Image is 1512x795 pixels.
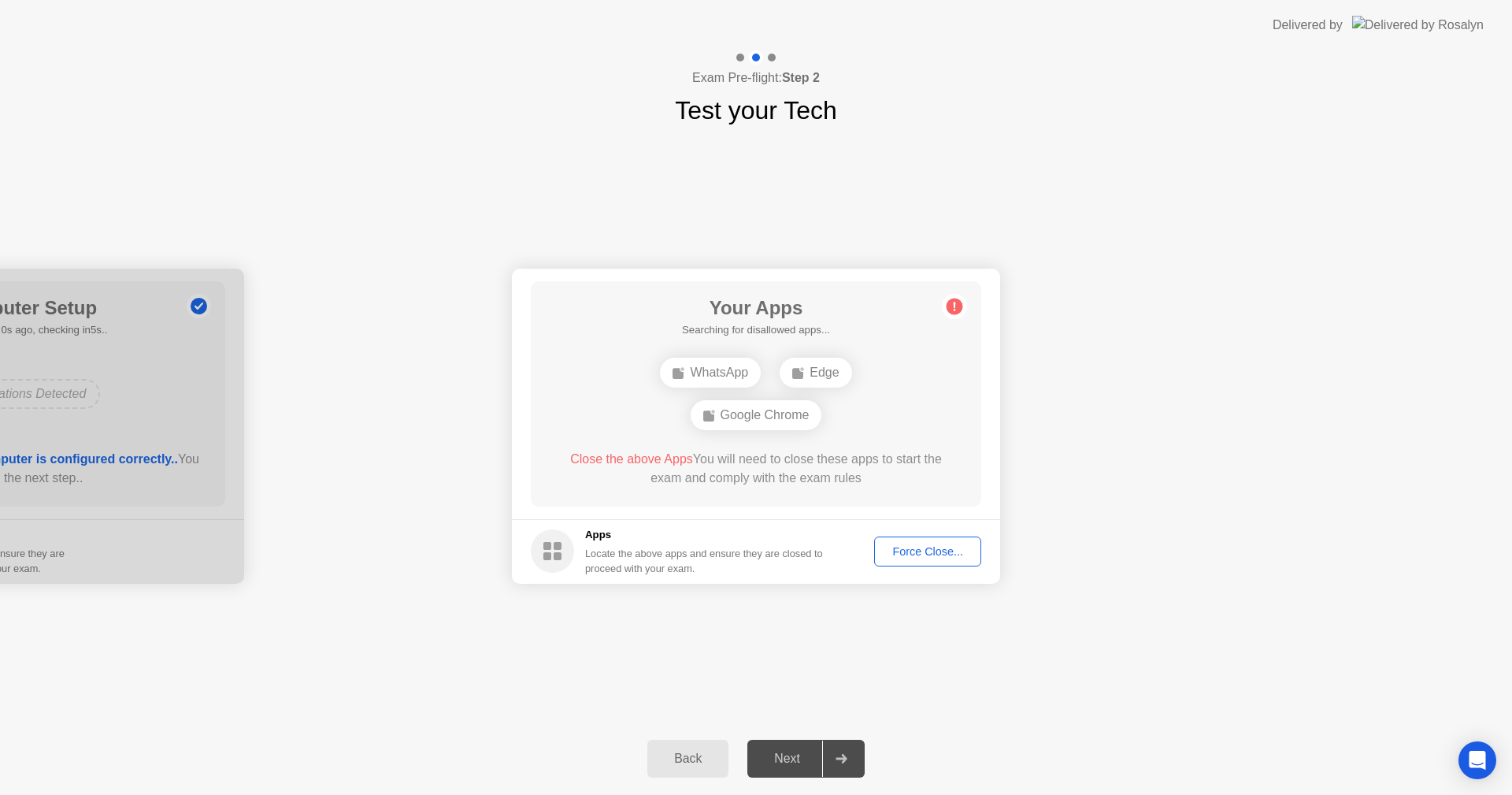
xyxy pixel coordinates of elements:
[747,740,865,778] button: Next
[1458,741,1496,779] div: Open Intercom Messenger
[782,71,820,84] b: Step 2
[752,752,822,766] div: Next
[874,537,981,567] button: Force Close...
[780,358,851,388] div: Edge
[675,91,837,129] h1: Test your Tech
[660,358,761,388] div: WhatsApp
[1273,16,1343,35] div: Delivered by
[585,527,824,543] h5: Apps
[880,545,976,558] div: Force Close...
[682,294,830,322] h1: Your Apps
[647,740,728,778] button: Back
[554,450,959,488] div: You will need to close these apps to start the exam and comply with the exam rules
[1352,16,1484,34] img: Delivered by Rosalyn
[682,322,830,338] h5: Searching for disallowed apps...
[652,752,724,766] div: Back
[691,400,822,430] div: Google Chrome
[585,546,824,576] div: Locate the above apps and ensure they are closed to proceed with your exam.
[692,69,820,87] h4: Exam Pre-flight:
[570,452,693,466] span: Close the above Apps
